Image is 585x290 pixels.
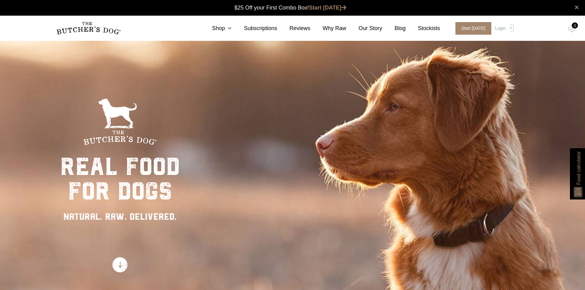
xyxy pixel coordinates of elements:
a: close [575,4,579,11]
a: Stockists [406,24,440,33]
a: Subscriptions [232,24,277,33]
a: Reviews [277,24,310,33]
span: Food calculator [575,151,582,185]
div: real food for dogs [60,154,180,203]
span: Start [DATE] [455,22,492,35]
a: Start [DATE] [309,5,346,11]
a: Login [493,22,513,35]
a: Shop [200,24,232,33]
div: NATURAL. RAW. DELIVERED. [60,210,180,223]
a: Why Raw [310,24,346,33]
a: Our Story [346,24,382,33]
a: Blog [382,24,406,33]
a: Start [DATE] [449,22,494,35]
img: TBD_Cart-Empty.png [568,25,576,33]
div: 0 [572,22,578,29]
